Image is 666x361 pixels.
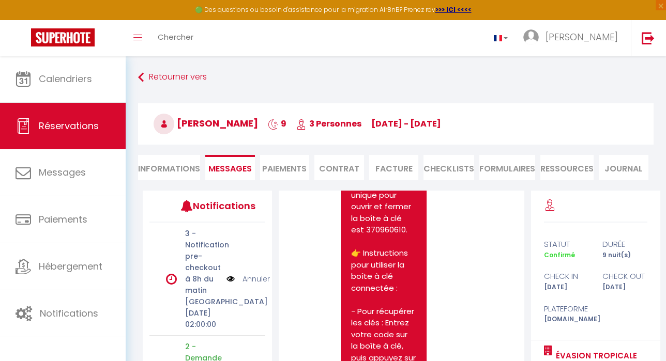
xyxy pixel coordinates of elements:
[516,20,631,56] a: ... [PERSON_NAME]
[138,155,200,180] li: Informations
[596,250,654,260] div: 9 nuit(s)
[39,260,102,273] span: Hébergement
[226,273,235,285] img: NO IMAGE
[314,155,364,180] li: Contrat
[260,155,310,180] li: Paiements
[150,20,201,56] a: Chercher
[39,72,92,85] span: Calendriers
[39,166,86,179] span: Messages
[537,315,596,324] div: [DOMAIN_NAME]
[435,5,472,14] a: >>> ICI <<<<
[296,118,361,130] span: 3 Personnes
[158,32,193,42] span: Chercher
[544,250,575,259] span: Confirmé
[39,119,99,132] span: Réservations
[537,303,596,315] div: Plateforme
[596,282,654,292] div: [DATE]
[537,270,596,282] div: check in
[185,228,220,307] p: 3 - Notification pre-checkout à 8h du matin [GEOGRAPHIC_DATA]
[154,117,258,130] span: [PERSON_NAME]
[193,194,241,217] h3: Notifications
[479,155,535,180] li: FORMULAIRES
[642,32,655,44] img: logout
[371,118,441,130] span: [DATE] - [DATE]
[138,68,654,87] a: Retourner vers
[208,163,252,175] span: Messages
[31,28,95,46] img: Super Booking
[523,29,539,45] img: ...
[596,270,654,282] div: check out
[268,118,286,130] span: 9
[599,155,648,180] li: Journal
[185,307,220,330] p: [DATE] 02:00:00
[39,213,87,226] span: Paiements
[546,30,618,43] span: [PERSON_NAME]
[596,238,654,250] div: durée
[423,155,474,180] li: CHECKLISTS
[537,238,596,250] div: statut
[243,273,270,285] a: Annuler
[40,307,98,320] span: Notifications
[540,155,594,180] li: Ressources
[537,282,596,292] div: [DATE]
[369,155,419,180] li: Facture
